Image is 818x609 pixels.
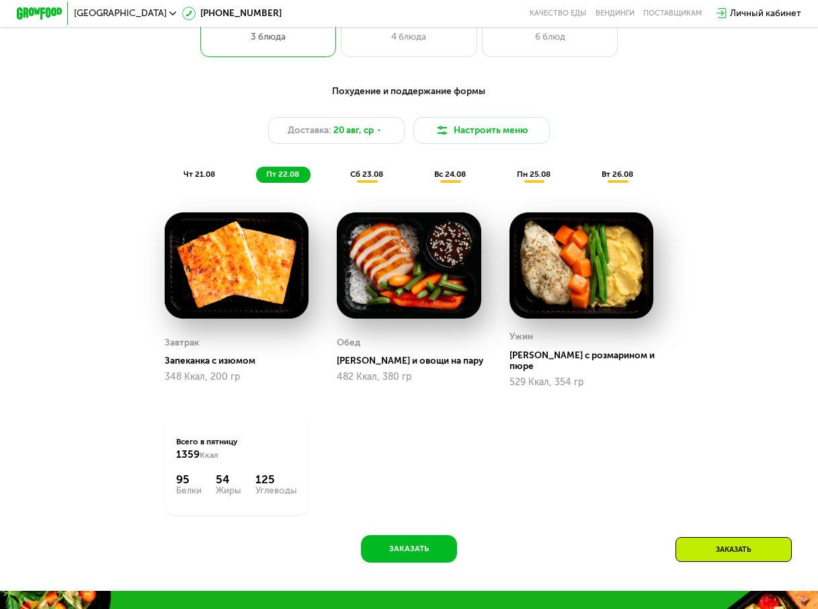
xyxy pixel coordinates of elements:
[643,9,702,18] div: поставщикам
[74,9,167,18] span: [GEOGRAPHIC_DATA]
[176,473,202,486] div: 95
[337,334,360,351] div: Обед
[200,450,218,460] span: Ккал
[165,334,199,351] div: Завтрак
[288,124,331,137] span: Доставка:
[182,7,282,20] a: [PHONE_NUMBER]
[73,84,745,98] div: Похудение и поддержание формы
[333,124,374,137] span: 20 авг, ср
[434,169,466,179] span: вс 24.08
[596,9,635,18] a: Вендинги
[255,473,297,486] div: 125
[730,7,801,20] div: Личный кабинет
[266,169,299,179] span: пт 22.08
[176,448,200,460] span: 1359
[602,169,633,179] span: вт 26.08
[183,169,215,179] span: чт 21.08
[676,537,792,562] div: Заказать
[165,372,309,382] div: 348 Ккал, 200 гр
[509,350,663,373] div: [PERSON_NAME] с розмарином и пюре
[517,169,550,179] span: пн 25.08
[350,169,383,179] span: сб 23.08
[216,473,241,486] div: 54
[337,356,490,367] div: [PERSON_NAME] и овощи на пару
[494,30,606,44] div: 6 блюд
[176,486,202,495] div: Белки
[530,9,586,18] a: Качество еды
[212,30,325,44] div: 3 блюда
[413,117,550,145] button: Настроить меню
[255,486,297,495] div: Углеводы
[509,377,653,388] div: 529 Ккал, 354 гр
[353,30,465,44] div: 4 блюда
[176,436,297,461] div: Всего в пятницу
[337,372,481,382] div: 482 Ккал, 380 гр
[216,486,241,495] div: Жиры
[509,328,533,345] div: Ужин
[361,535,456,563] button: Заказать
[165,356,318,367] div: Запеканка с изюмом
